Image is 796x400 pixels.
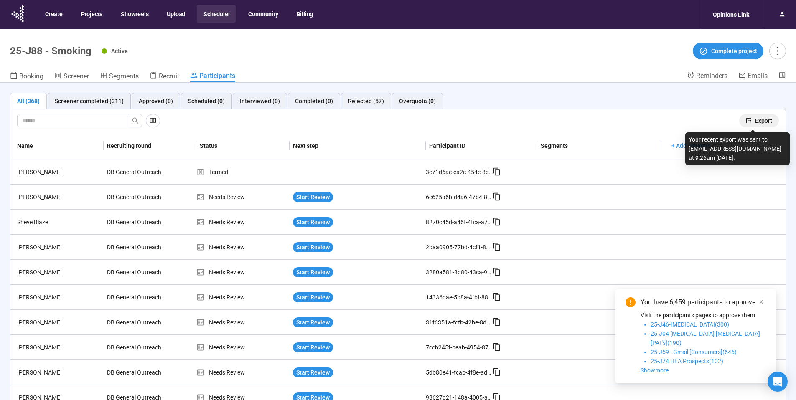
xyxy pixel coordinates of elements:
th: Next step [290,132,426,159]
a: Reminders [687,71,727,81]
button: Scheduler [197,5,236,23]
a: Emails [738,71,768,81]
div: Screener completed (311) [55,96,124,106]
div: DB General Outreach [104,189,166,205]
span: close [758,299,764,305]
button: Start Review [293,242,333,252]
button: Complete project [693,43,763,59]
div: All (368) [17,96,40,106]
span: Start Review [296,318,330,327]
th: Status [196,132,290,159]
div: DB General Outreach [104,365,166,380]
div: Needs Review [196,192,290,202]
div: 31f6351a-fcfb-42be-8dbd-f6c45d02a901 [426,318,493,327]
span: Emails [748,72,768,80]
button: exportExport [739,114,779,127]
span: Segments [109,72,139,80]
div: DB General Outreach [104,289,166,305]
span: Start Review [296,343,330,352]
div: 3c71d6ae-ea2c-454e-8def-89196b1f5498 [426,167,493,177]
th: Participant ID [426,132,537,159]
span: Active [111,48,128,54]
div: Interviewed (0) [240,96,280,106]
span: Start Review [296,268,330,277]
span: Export [755,116,772,125]
div: [PERSON_NAME] [14,343,104,352]
a: Booking [10,71,43,82]
span: more [772,45,783,56]
button: Showreels [114,5,154,23]
button: Start Review [293,317,333,327]
div: Needs Review [196,243,290,252]
button: Community [242,5,284,23]
button: more [769,43,786,59]
a: Segments [100,71,139,82]
div: Sheye Blaze [14,218,104,227]
button: search [129,114,142,127]
button: Create [38,5,69,23]
div: DB General Outreach [104,314,166,330]
a: Screener [54,71,89,82]
span: Start Review [296,192,330,202]
span: export [746,118,752,124]
span: 25-J74 HEA Prospects(102) [651,358,723,365]
div: 2baa0905-77bd-4cf1-81d8-a0d8b702da44 [426,243,493,252]
button: Billing [290,5,319,23]
th: Segments [537,132,661,159]
div: DB General Outreach [104,214,166,230]
div: Needs Review [196,293,290,302]
div: 14336dae-5b8a-4fbf-88cf-b4f50961a6ad [426,293,493,302]
button: Projects [74,5,108,23]
a: Recruit [150,71,179,82]
button: Start Review [293,192,333,202]
div: Scheduled (0) [188,96,225,106]
div: Needs Review [196,343,290,352]
span: search [132,117,139,124]
span: Booking [19,72,43,80]
div: [PERSON_NAME] [14,268,104,277]
div: Needs Review [196,318,290,327]
button: Upload [160,5,191,23]
span: Start Review [296,243,330,252]
span: Complete project [711,46,757,56]
div: 6e625a6b-d4a6-47b4-8196-0176cbf0f70e [426,192,493,202]
div: [PERSON_NAME] [14,192,104,202]
div: DB General Outreach [104,239,166,255]
p: Visit the participants pages to approve them [641,311,766,320]
span: Start Review [296,218,330,227]
span: + Add columns [671,141,710,150]
div: DB General Outreach [104,339,166,355]
div: Opinions Link [708,7,754,23]
div: Open Intercom Messenger [768,372,788,392]
span: Screener [64,72,89,80]
div: Needs Review [196,268,290,277]
div: Needs Review [196,368,290,377]
div: You have 6,459 participants to approve [641,297,766,307]
div: [PERSON_NAME] [14,293,104,302]
h1: 25-J88 - Smoking [10,45,92,57]
span: exclamation-circle [626,297,636,307]
div: Approved (0) [139,96,173,106]
button: Start Review [293,267,333,277]
button: Start Review [293,367,333,377]
span: Start Review [296,293,330,302]
span: 25-J46-[MEDICAL_DATA](300) [651,321,729,328]
span: 25-J04 [MEDICAL_DATA] [MEDICAL_DATA] [PAT's](190) [651,330,760,346]
button: Start Review [293,342,333,352]
span: Reminders [696,72,727,80]
span: 25-J59 - Gmail [Consumers](646) [651,349,737,355]
div: 8270c45d-a46f-4fca-a78a-9af252086466 [426,218,493,227]
div: [PERSON_NAME] [14,243,104,252]
div: 5db80e41-fcab-4f8e-ad3c-20613b709171 [426,368,493,377]
span: Start Review [296,368,330,377]
th: Name [10,132,104,159]
button: Start Review [293,292,333,302]
div: [PERSON_NAME] [14,368,104,377]
div: Needs Review [196,218,290,227]
div: 7ccb245f-beab-4954-87ec-fd38e100edb3 [426,343,493,352]
a: Participants [190,71,235,82]
div: Your recent export was sent to [EMAIL_ADDRESS][DOMAIN_NAME] at 9:26am [DATE]. [685,132,790,165]
div: [PERSON_NAME] [14,167,104,177]
div: Overquota (0) [399,96,436,106]
span: Participants [199,72,235,80]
